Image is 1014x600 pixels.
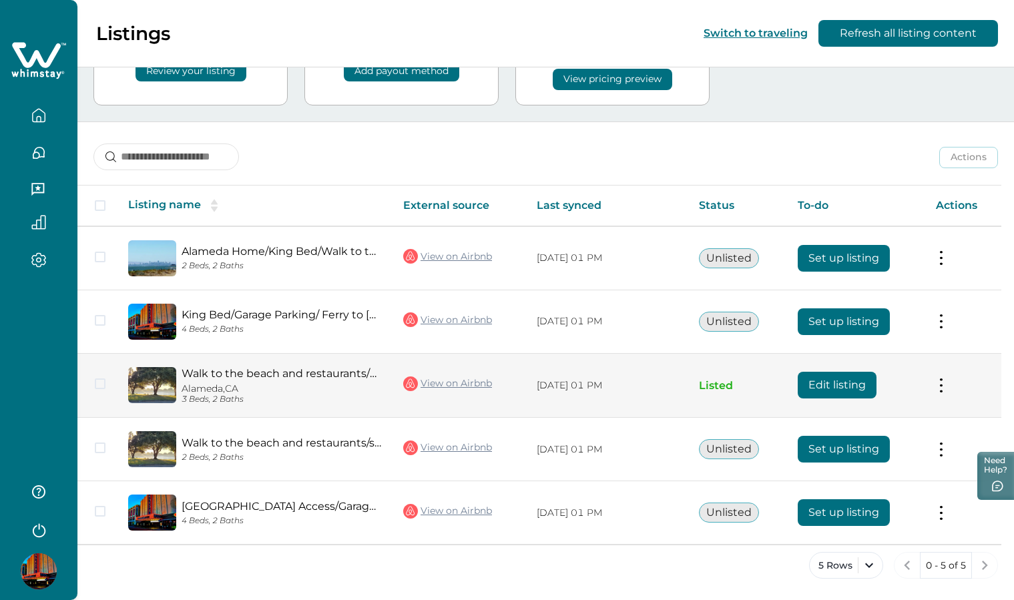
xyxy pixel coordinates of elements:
[798,499,890,526] button: Set up listing
[537,379,678,392] p: [DATE] 01 PM
[182,453,382,463] p: 2 Beds, 2 Baths
[182,308,382,321] a: King Bed/Garage Parking/ Ferry to [GEOGRAPHIC_DATA]
[128,367,176,403] img: propertyImage_Walk to the beach and restaurants/Garage Parking
[688,186,787,226] th: Status
[818,20,998,47] button: Refresh all listing content
[939,147,998,168] button: Actions
[182,245,382,258] a: Alameda Home/King Bed/Walk to the Beach/Garage
[809,552,883,579] button: 5 Rows
[699,439,759,459] button: Unlisted
[699,379,776,392] p: Listed
[403,503,492,520] a: View on Airbnb
[920,552,972,579] button: 0 - 5 of 5
[537,443,678,457] p: [DATE] 01 PM
[798,308,890,335] button: Set up listing
[128,304,176,340] img: propertyImage_King Bed/Garage Parking/ Ferry to SF
[182,500,382,513] a: [GEOGRAPHIC_DATA] Access/Garage Parking/3 Bedroom
[403,248,492,265] a: View on Airbnb
[537,315,678,328] p: [DATE] 01 PM
[699,248,759,268] button: Unlisted
[136,60,246,81] button: Review your listing
[117,186,393,226] th: Listing name
[537,507,678,520] p: [DATE] 01 PM
[926,559,966,573] p: 0 - 5 of 5
[96,22,170,45] p: Listings
[704,27,808,39] button: Switch to traveling
[699,312,759,332] button: Unlisted
[182,436,382,449] a: Walk to the beach and restaurants/shops
[201,199,228,212] button: sorting
[128,431,176,467] img: propertyImage_Walk to the beach and restaurants/shops
[798,436,890,463] button: Set up listing
[553,69,672,90] button: View pricing preview
[798,245,890,272] button: Set up listing
[403,311,492,328] a: View on Airbnb
[403,375,492,392] a: View on Airbnb
[128,495,176,531] img: propertyImage_Alameda Beach Access/Garage Parking/3 Bedroom
[182,261,382,271] p: 2 Beds, 2 Baths
[526,186,688,226] th: Last synced
[537,252,678,265] p: [DATE] 01 PM
[925,186,1001,226] th: Actions
[182,367,382,380] a: Walk to the beach and restaurants/Garage Parking
[894,552,921,579] button: previous page
[182,383,382,394] p: Alameda, CA
[699,503,759,523] button: Unlisted
[344,60,459,81] button: Add payout method
[787,186,925,226] th: To-do
[128,240,176,276] img: propertyImage_Alameda Home/King Bed/Walk to the Beach/Garage
[182,516,382,526] p: 4 Beds, 2 Baths
[21,553,57,589] img: Whimstay Host
[971,552,998,579] button: next page
[393,186,526,226] th: External source
[403,439,492,457] a: View on Airbnb
[798,372,876,398] button: Edit listing
[182,324,382,334] p: 4 Beds, 2 Baths
[182,394,382,404] p: 3 Beds, 2 Baths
